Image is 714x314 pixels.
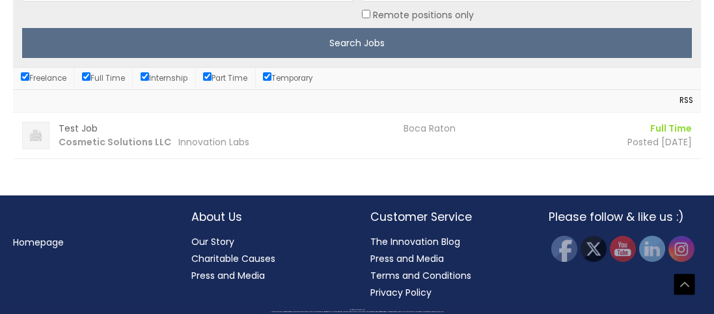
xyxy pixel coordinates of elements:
nav: About Us [191,233,344,284]
a: The Innovation Blog [370,235,460,248]
a: Homepage [13,236,64,249]
a: Privacy Policy [370,286,432,299]
label: Freelance [21,73,66,83]
a: Our Story [191,235,234,248]
h3: Test Job [59,122,394,136]
a: RSS [673,94,693,108]
nav: Menu [13,234,165,251]
label: Temporary [263,73,313,83]
label: Part Time [203,73,247,83]
img: Twitter [581,236,607,262]
span: Cosmetic Solutions [357,309,365,310]
label: Internship [141,73,187,83]
label: Remote positions only [373,7,474,23]
h2: Customer Service [370,208,523,225]
a: Charitable Causes [191,252,275,265]
div: All material on this Website, including design, text, images, logos and sounds, are owned by Cosm... [23,311,691,313]
a: Test Job Cosmetic Solutions LLC Innovation Labs Boca Raton Full Time Posted [DATE] [13,113,701,158]
input: Search Jobs [22,28,692,58]
img: Cosmetic Solutions LLC [22,122,49,149]
img: Facebook [551,236,577,262]
h2: Please follow & like us :) [549,208,701,225]
a: Press and Media [191,269,265,282]
div: Boca Raton [394,122,560,136]
input: Full Time [82,72,90,81]
input: Internship [141,72,149,81]
nav: Customer Service [370,233,523,301]
a: Press and Media [370,252,444,265]
li: Full Time [569,122,692,136]
span: Innovation Labs [178,136,249,149]
input: Temporary [263,72,271,81]
a: Terms and Conditions [370,269,471,282]
input: Location [362,10,370,18]
strong: Cosmetic Solutions LLC [59,136,171,149]
label: Full Time [82,73,125,83]
time: Posted [DATE] [627,136,692,149]
h2: About Us [191,208,344,225]
div: Copyright © 2025 [23,309,691,311]
input: Part Time [203,72,212,81]
input: Freelance [21,72,29,81]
